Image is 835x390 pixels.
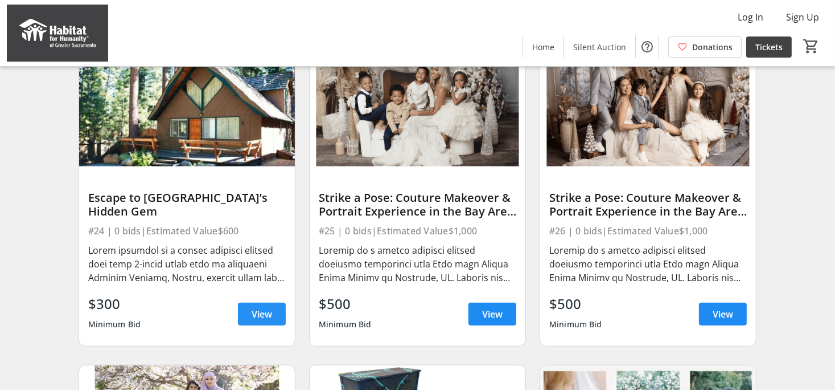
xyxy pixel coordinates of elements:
[523,36,563,58] a: Home
[786,10,819,24] span: Sign Up
[238,303,286,326] a: View
[549,191,747,218] div: Strike a Pose: Couture Makeover & Portrait Experience in the Bay Area #2
[319,294,372,314] div: $500
[468,303,516,326] a: View
[549,314,602,335] div: Minimum Bid
[549,294,602,314] div: $500
[729,8,772,26] button: Log In
[88,314,141,335] div: Minimum Bid
[746,36,792,58] a: Tickets
[532,41,554,53] span: Home
[310,45,525,166] img: Strike a Pose: Couture Makeover & Portrait Experience in the Bay Area #1
[777,8,828,26] button: Sign Up
[668,36,742,58] a: Donations
[692,41,733,53] span: Donations
[573,41,626,53] span: Silent Auction
[540,45,756,166] img: Strike a Pose: Couture Makeover & Portrait Experience in the Bay Area #2
[252,307,272,321] span: View
[699,303,747,326] a: View
[7,5,108,62] img: Habitat for Humanity of Greater Sacramento's Logo
[755,41,783,53] span: Tickets
[319,314,372,335] div: Minimum Bid
[482,307,503,321] span: View
[319,191,516,218] div: Strike a Pose: Couture Makeover & Portrait Experience in the Bay Area #1
[88,191,286,218] div: Escape to [GEOGRAPHIC_DATA]’s Hidden Gem
[88,294,141,314] div: $300
[549,223,747,239] div: #26 | 0 bids | Estimated Value $1,000
[88,223,286,239] div: #24 | 0 bids | Estimated Value $600
[319,223,516,239] div: #25 | 0 bids | Estimated Value $1,000
[738,10,763,24] span: Log In
[564,36,635,58] a: Silent Auction
[88,243,286,285] div: Lorem ipsumdol si a consec adipisci elitsed doei temp 2-incid utlab etdo ma aliquaeni Adminim Ven...
[79,45,295,166] img: Escape to Lake Tahoe’s Hidden Gem
[636,35,659,58] button: Help
[713,307,733,321] span: View
[549,243,747,285] div: Loremip do s ametco adipisci elitsed doeiusmo temporinci utla Etdo magn Aliqua Enima Minimv qu No...
[801,36,821,56] button: Cart
[319,243,516,285] div: Loremip do s ametco adipisci elitsed doeiusmo temporinci utla Etdo magn Aliqua Enima Minimv qu No...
